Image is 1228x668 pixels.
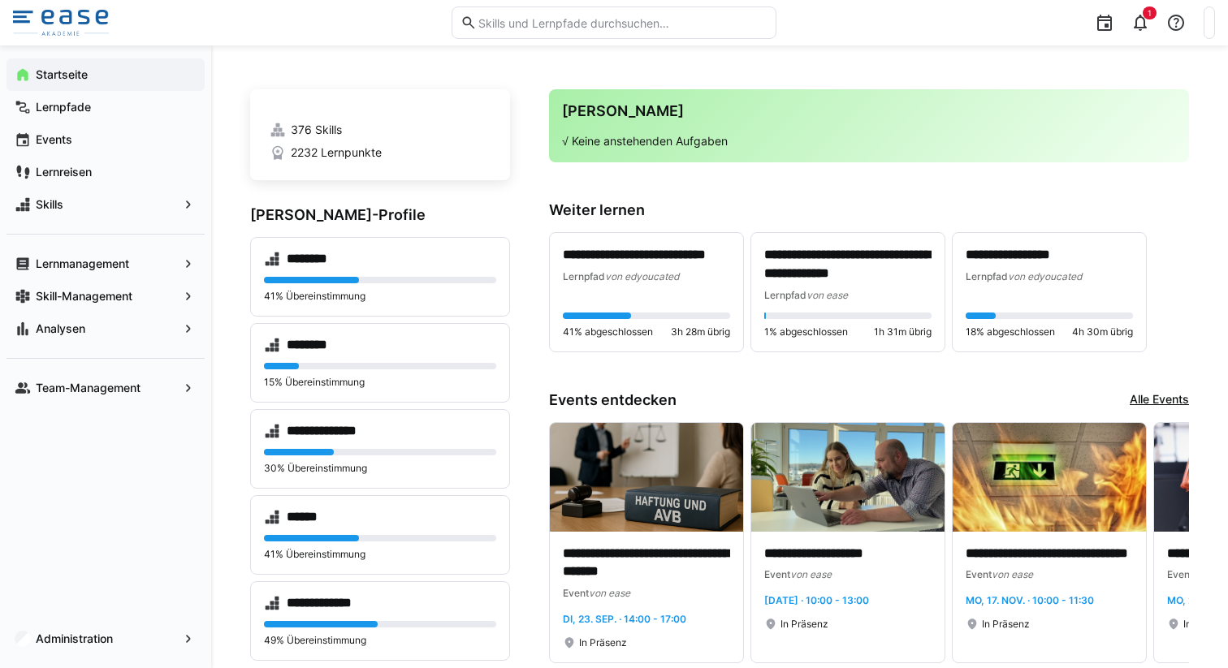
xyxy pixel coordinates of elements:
[579,636,627,649] span: In Präsenz
[550,423,743,532] img: image
[264,634,496,647] p: 49% Übereinstimmung
[563,270,605,282] span: Lernpfad
[966,568,992,580] span: Event
[264,548,496,561] p: 41% Übereinstimmung
[562,102,1176,120] h3: [PERSON_NAME]
[264,462,496,475] p: 30% Übereinstimmung
[1167,568,1193,580] span: Event
[992,568,1033,580] span: von ease
[605,270,679,282] span: von edyoucated
[549,201,1189,219] h3: Weiter lernen
[477,15,767,30] input: Skills und Lernpfade durchsuchen…
[291,122,342,138] span: 376 Skills
[671,325,730,338] span: 3h 28m übrig
[953,423,1146,532] img: image
[264,290,496,303] p: 41% Übereinstimmung
[966,325,1055,338] span: 18% abgeschlossen
[270,122,491,138] a: 376 Skills
[562,133,1176,149] p: √ Keine anstehenden Aufgaben
[291,144,382,161] span: 2232 Lernpunkte
[806,289,848,301] span: von ease
[563,613,686,625] span: Di, 23. Sep. · 14:00 - 17:00
[790,568,832,580] span: von ease
[780,618,828,631] span: In Präsenz
[589,587,630,599] span: von ease
[764,594,869,606] span: [DATE] · 10:00 - 13:00
[764,325,848,338] span: 1% abgeschlossen
[1008,270,1082,282] span: von edyoucated
[563,325,653,338] span: 41% abgeschlossen
[1148,8,1152,18] span: 1
[764,568,790,580] span: Event
[982,618,1030,631] span: In Präsenz
[966,270,1008,282] span: Lernpfad
[874,325,932,338] span: 1h 31m übrig
[751,423,945,532] img: image
[966,594,1094,606] span: Mo, 17. Nov. · 10:00 - 11:30
[250,206,510,224] h3: [PERSON_NAME]-Profile
[264,376,496,389] p: 15% Übereinstimmung
[1072,325,1133,338] span: 4h 30m übrig
[764,289,806,301] span: Lernpfad
[1130,391,1189,409] a: Alle Events
[563,587,589,599] span: Event
[549,391,677,409] h3: Events entdecken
